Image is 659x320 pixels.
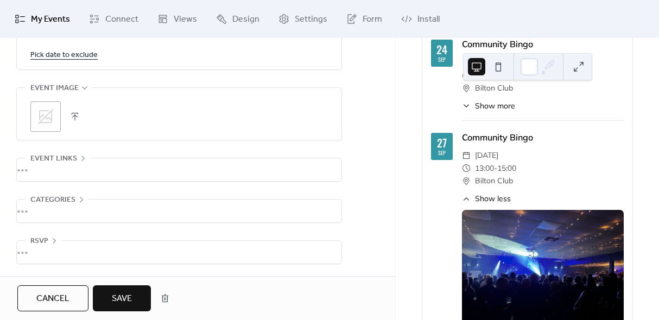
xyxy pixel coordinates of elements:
[462,131,624,144] div: Community Bingo
[475,82,513,95] span: Bilton Club
[17,285,88,311] button: Cancel
[17,241,341,264] div: •••
[36,292,69,305] span: Cancel
[149,4,205,34] a: Views
[475,149,498,162] span: [DATE]
[462,149,471,162] div: ​
[462,56,471,69] div: ​
[462,69,471,82] div: ​
[30,194,75,207] span: Categories
[295,13,327,26] span: Settings
[462,37,624,50] div: Community Bingo
[208,4,268,34] a: Design
[81,4,147,34] a: Connect
[270,4,335,34] a: Settings
[436,44,447,55] div: 24
[112,292,132,305] span: Save
[17,200,341,222] div: •••
[462,193,511,204] button: ​Show less
[494,162,497,175] span: -
[438,150,446,156] div: Sep
[30,152,77,165] span: Event links
[462,100,515,112] button: ​Show more
[497,162,516,175] span: 15:00
[30,101,61,132] div: ;
[7,4,78,34] a: My Events
[462,175,471,188] div: ​
[437,137,447,148] div: 27
[363,13,382,26] span: Form
[462,100,471,112] div: ​
[30,82,79,95] span: Event image
[17,158,341,181] div: •••
[417,13,440,26] span: Install
[475,100,515,112] span: Show more
[174,13,197,26] span: Views
[338,4,390,34] a: Form
[232,13,259,26] span: Design
[438,57,446,62] div: Sep
[393,4,448,34] a: Install
[30,49,98,62] span: Pick date to exclude
[462,82,471,95] div: ​
[462,193,471,204] div: ​
[31,13,70,26] span: My Events
[105,13,138,26] span: Connect
[462,162,471,175] div: ​
[475,162,494,175] span: 13:00
[475,193,511,204] span: Show less
[475,175,513,188] span: Bilton Club
[30,235,48,248] span: RSVP
[93,285,151,311] button: Save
